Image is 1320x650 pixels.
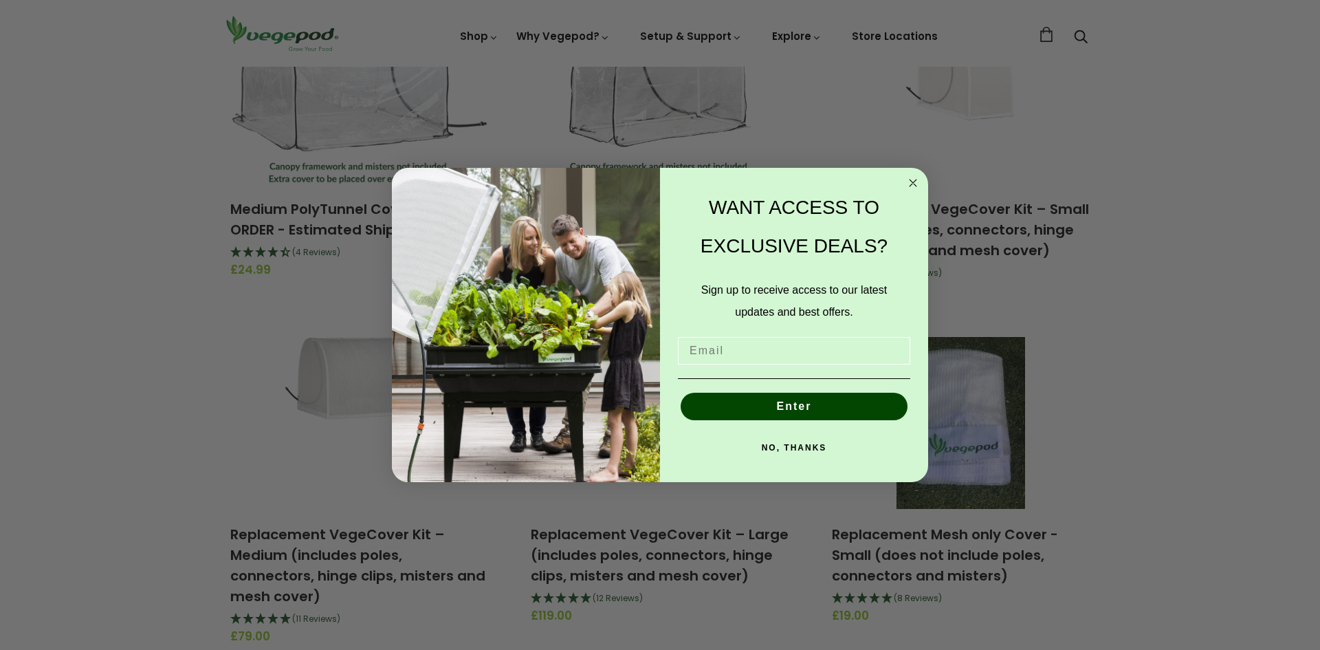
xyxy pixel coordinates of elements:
button: Enter [681,393,907,420]
input: Email [678,337,910,365]
span: WANT ACCESS TO EXCLUSIVE DEALS? [701,197,888,257]
img: e9d03583-1bb1-490f-ad29-36751b3212ff.jpeg [392,168,660,482]
button: Close dialog [905,175,921,191]
button: NO, THANKS [678,434,910,462]
span: Sign up to receive access to our latest updates and best offers. [701,284,887,318]
img: underline [678,378,910,379]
